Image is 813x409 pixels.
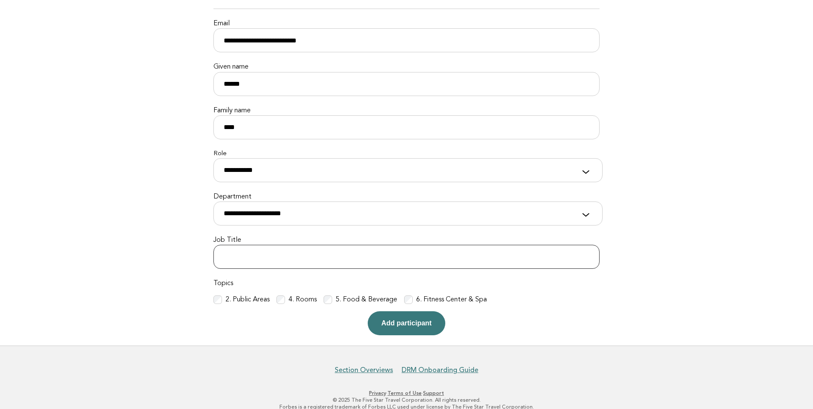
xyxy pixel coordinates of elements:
[213,19,600,28] label: Email
[336,295,397,304] label: 5. Food & Beverage
[369,390,386,396] a: Privacy
[213,63,600,72] label: Given name
[416,295,487,304] label: 6. Fitness Center & Spa
[335,366,393,374] a: Section Overviews
[213,236,600,245] label: Job Title
[288,295,317,304] label: 4. Rooms
[213,106,600,115] label: Family name
[225,295,270,304] label: 2. Public Areas
[402,366,478,374] a: DRM Onboarding Guide
[144,390,669,397] p: · ·
[423,390,444,396] a: Support
[144,397,669,403] p: © 2025 The Five Star Travel Corporation. All rights reserved.
[368,311,445,335] button: Add participant
[387,390,422,396] a: Terms of Use
[213,192,600,201] label: Department
[213,279,600,288] label: Topics
[213,150,600,158] label: Role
